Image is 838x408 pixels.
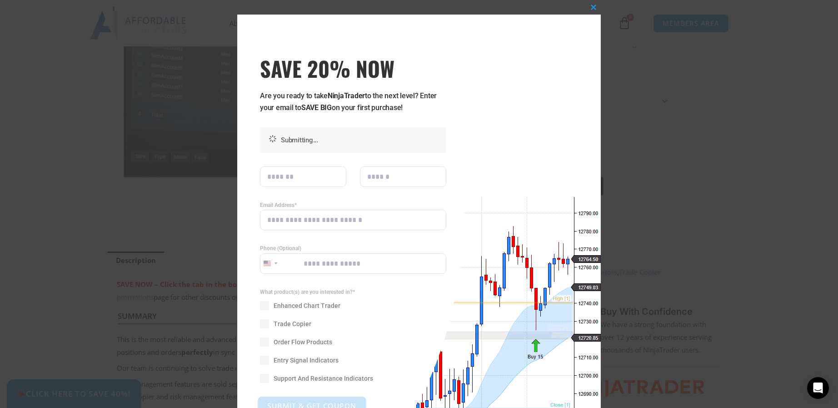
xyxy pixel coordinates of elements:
[807,377,829,399] div: Open Intercom Messenger
[301,103,332,112] strong: SAVE BIG
[260,55,446,81] span: SAVE 20% NOW
[260,90,446,114] p: Are you ready to take to the next level? Enter your email to on your first purchase!
[281,134,442,146] p: Submitting...
[328,91,365,100] strong: NinjaTrader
